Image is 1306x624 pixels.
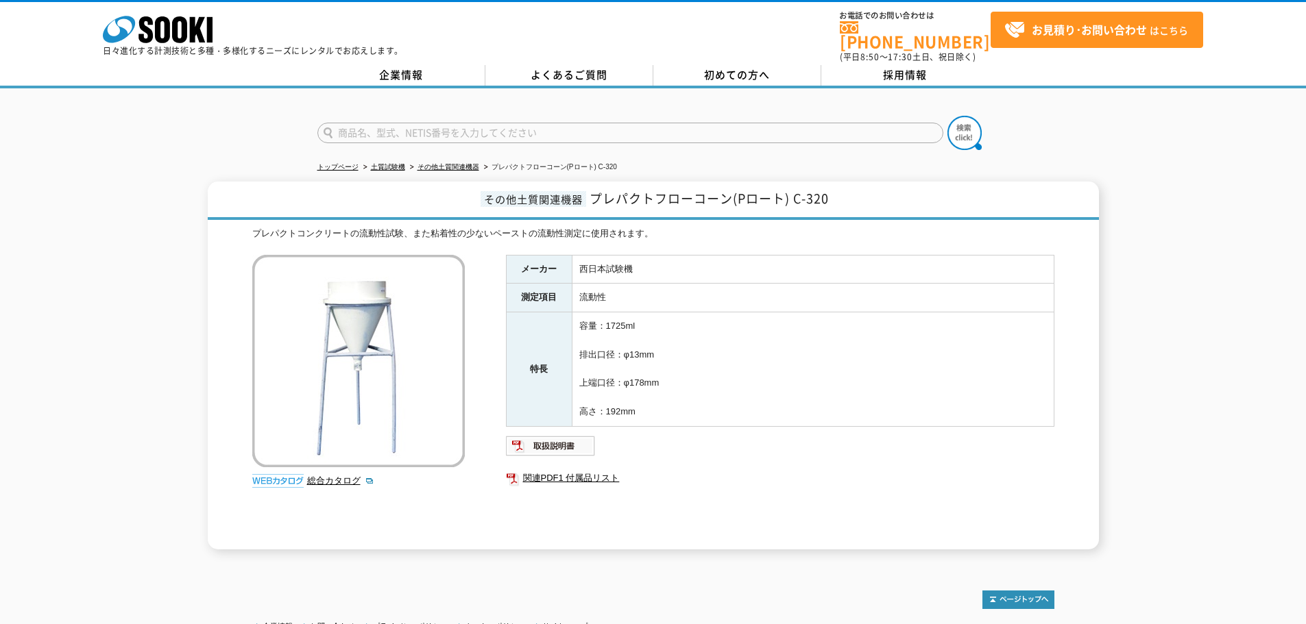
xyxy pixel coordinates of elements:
[506,312,572,427] th: 特長
[860,51,880,63] span: 8:50
[506,435,596,457] img: 取扱説明書
[506,284,572,312] th: 測定項目
[888,51,912,63] span: 17:30
[317,65,485,86] a: 企業情報
[572,284,1054,312] td: 流動性
[947,116,982,150] img: btn_search.png
[481,191,586,207] span: その他土質関連機器
[840,12,991,20] span: お電話でのお問い合わせは
[317,163,359,171] a: トップページ
[572,312,1054,427] td: 容量：1725ml 排出口径：φ13mm 上端口径：φ178mm 高さ：192mm
[840,21,991,49] a: [PHONE_NUMBER]
[572,255,1054,284] td: 西日本試験機
[506,255,572,284] th: メーカー
[252,227,1054,241] div: プレパクトコンクリートの流動性試験、また粘着性の少ないペーストの流動性測定に使用されます。
[653,65,821,86] a: 初めての方へ
[704,67,770,82] span: 初めての方へ
[1032,21,1147,38] strong: お見積り･お問い合わせ
[418,163,479,171] a: その他土質関連機器
[982,590,1054,609] img: トップページへ
[840,51,976,63] span: (平日 ～ 土日、祝日除く)
[371,163,405,171] a: 土質試験機
[103,47,403,55] p: 日々進化する計測技術と多種・多様化するニーズにレンタルでお応えします。
[590,189,829,208] span: プレパクトフローコーン(Pロート) C-320
[506,444,596,454] a: 取扱説明書
[481,160,617,175] li: プレパクトフローコーン(Pロート) C-320
[991,12,1203,48] a: お見積り･お問い合わせはこちら
[1004,20,1188,40] span: はこちら
[252,255,465,467] img: プレパクトフローコーン(Pロート) C-320
[485,65,653,86] a: よくあるご質問
[506,469,1054,487] a: 関連PDF1 付属品リスト
[821,65,989,86] a: 採用情報
[317,123,943,143] input: 商品名、型式、NETIS番号を入力してください
[307,475,374,486] a: 総合カタログ
[252,474,304,488] img: webカタログ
